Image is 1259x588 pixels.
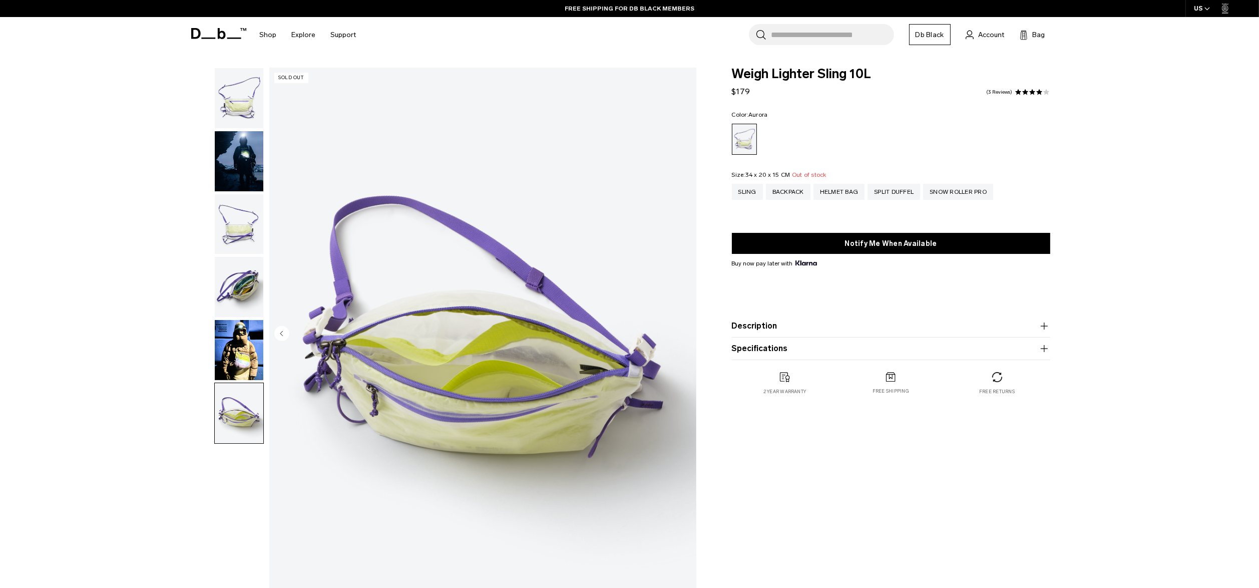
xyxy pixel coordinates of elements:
img: Weigh_Lighter_Sling_10L_4.png [215,383,263,443]
a: Account [966,29,1005,41]
img: {"height" => 20, "alt" => "Klarna"} [795,260,817,265]
img: Weigh_Lighter_Sling_10L_Lifestyle.png [215,131,263,191]
span: $179 [732,87,750,96]
span: Out of stock [792,171,826,178]
span: Aurora [748,111,768,118]
a: Snow Roller Pro [923,184,993,200]
span: Weigh Lighter Sling 10L [732,68,1050,81]
nav: Main Navigation [252,17,364,53]
a: Shop [260,17,277,53]
button: Previous slide [274,326,289,343]
button: Description [732,320,1050,332]
a: Split Duffel [868,184,920,200]
button: Weigh_Lighter_Sling_10L_Lifestyle.png [214,131,264,192]
button: Weigh Lighter Sling 10L Aurora [214,320,264,381]
img: Weigh_Lighter_Sling_10L_3.png [215,257,263,317]
button: Specifications [732,343,1050,355]
p: Sold Out [274,73,308,83]
img: Weigh Lighter Sling 10L Aurora [215,320,263,380]
a: FREE SHIPPING FOR DB BLACK MEMBERS [565,4,694,13]
p: Free shipping [873,388,909,395]
button: Weigh_Lighter_Sling_10L_4.png [214,383,264,444]
a: Backpack [766,184,810,200]
button: Weigh_Lighter_Sling_10L_2.png [214,194,264,255]
a: 3 reviews [987,90,1013,95]
a: Explore [292,17,316,53]
a: Sling [732,184,763,200]
button: Weigh_Lighter_Sling_10L_1.png [214,68,264,129]
a: Support [331,17,356,53]
a: Db Black [909,24,951,45]
span: 34 x 20 x 15 CM [745,171,790,178]
button: Bag [1020,29,1045,41]
a: Helmet Bag [813,184,865,200]
span: Bag [1033,30,1045,40]
span: Buy now pay later with [732,259,817,268]
legend: Color: [732,112,768,118]
img: Weigh_Lighter_Sling_10L_2.png [215,194,263,254]
p: Free returns [979,388,1015,395]
a: Aurora [732,124,757,155]
img: Weigh_Lighter_Sling_10L_1.png [215,68,263,128]
legend: Size: [732,172,826,178]
span: Account [979,30,1005,40]
button: Weigh_Lighter_Sling_10L_3.png [214,256,264,318]
p: 2 year warranty [763,388,806,395]
button: Notify Me When Available [732,233,1050,254]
